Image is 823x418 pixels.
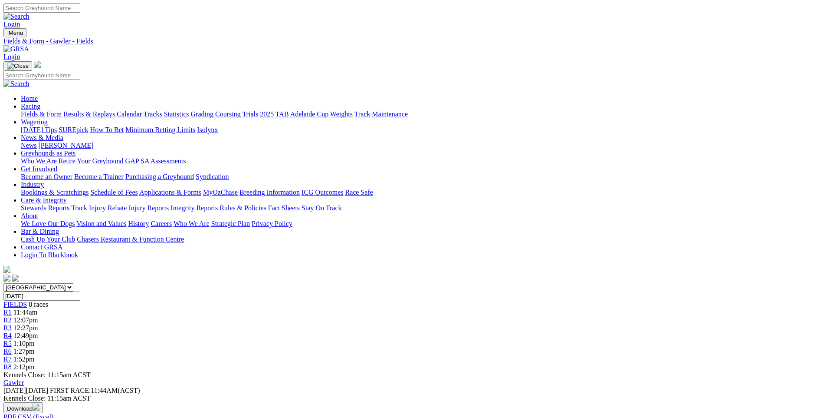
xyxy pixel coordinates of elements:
span: 12:07pm [13,316,38,324]
span: [DATE] [3,387,48,394]
a: Stewards Reports [21,204,69,212]
button: Download [3,402,43,413]
div: Racing [21,110,820,118]
div: About [21,220,820,228]
a: Syndication [196,173,229,180]
a: Statistics [164,110,189,118]
span: R8 [3,363,12,371]
a: Care & Integrity [21,196,67,204]
div: Care & Integrity [21,204,820,212]
a: News & Media [21,134,63,141]
a: Fact Sheets [268,204,300,212]
a: ICG Outcomes [302,189,343,196]
div: News & Media [21,142,820,149]
a: Strategic Plan [211,220,250,227]
a: Industry [21,181,44,188]
a: Race Safe [345,189,373,196]
img: logo-grsa-white.png [3,266,10,273]
a: How To Bet [90,126,124,133]
a: Track Maintenance [354,110,408,118]
a: Wagering [21,118,48,126]
img: facebook.svg [3,275,10,282]
span: 11:44AM(ACST) [50,387,140,394]
span: 8 races [29,301,48,308]
a: Grading [191,110,213,118]
a: Minimum Betting Limits [125,126,195,133]
a: Weights [330,110,353,118]
a: Who We Are [174,220,210,227]
a: Chasers Restaurant & Function Centre [77,236,184,243]
img: download.svg [33,404,39,411]
a: Stay On Track [302,204,341,212]
a: Home [21,95,38,102]
a: GAP SA Assessments [125,157,186,165]
a: Login [3,53,20,60]
a: Racing [21,103,40,110]
input: Search [3,3,80,13]
span: Kennels Close: 11:15am ACST [3,371,91,378]
a: Schedule of Fees [90,189,138,196]
a: Fields & Form - Gawler - Fields [3,37,820,45]
a: Retire Your Greyhound [59,157,124,165]
a: Coursing [215,110,241,118]
a: Fields & Form [21,110,62,118]
a: SUREpick [59,126,88,133]
a: Login To Blackbook [21,251,78,259]
a: Greyhounds as Pets [21,149,75,157]
a: News [21,142,36,149]
a: Who We Are [21,157,57,165]
span: [DATE] [3,387,26,394]
a: 2025 TAB Adelaide Cup [260,110,328,118]
a: MyOzChase [203,189,238,196]
a: Bookings & Scratchings [21,189,89,196]
a: R5 [3,340,12,347]
button: Toggle navigation [3,28,26,37]
span: FIRST RACE: [50,387,91,394]
input: Select date [3,292,80,301]
a: Purchasing a Greyhound [125,173,194,180]
a: FIELDS [3,301,27,308]
img: GRSA [3,45,29,53]
span: Menu [9,30,23,36]
img: Close [7,63,29,70]
span: R2 [3,316,12,324]
div: Greyhounds as Pets [21,157,820,165]
a: [PERSON_NAME] [38,142,93,149]
a: R6 [3,348,12,355]
a: Login [3,20,20,28]
div: Wagering [21,126,820,134]
a: Gawler [3,379,24,386]
a: Tracks [144,110,162,118]
a: Trials [242,110,258,118]
a: Become a Trainer [74,173,124,180]
span: 12:27pm [13,324,38,332]
a: Bar & Dining [21,228,59,235]
a: Privacy Policy [252,220,292,227]
a: Breeding Information [239,189,300,196]
a: Get Involved [21,165,57,173]
span: 1:52pm [13,355,35,363]
img: logo-grsa-white.png [34,61,41,68]
a: Cash Up Your Club [21,236,75,243]
a: R3 [3,324,12,332]
a: Become an Owner [21,173,72,180]
a: Isolynx [197,126,218,133]
a: Rules & Policies [220,204,266,212]
a: R1 [3,309,12,316]
a: History [128,220,149,227]
a: Integrity Reports [171,204,218,212]
a: Vision and Values [76,220,126,227]
input: Search [3,71,80,80]
a: R4 [3,332,12,339]
a: Results & Replays [63,110,115,118]
a: Injury Reports [128,204,169,212]
img: Search [3,13,30,20]
a: We Love Our Dogs [21,220,75,227]
div: Industry [21,189,820,196]
a: Calendar [117,110,142,118]
span: 11:44am [13,309,37,316]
